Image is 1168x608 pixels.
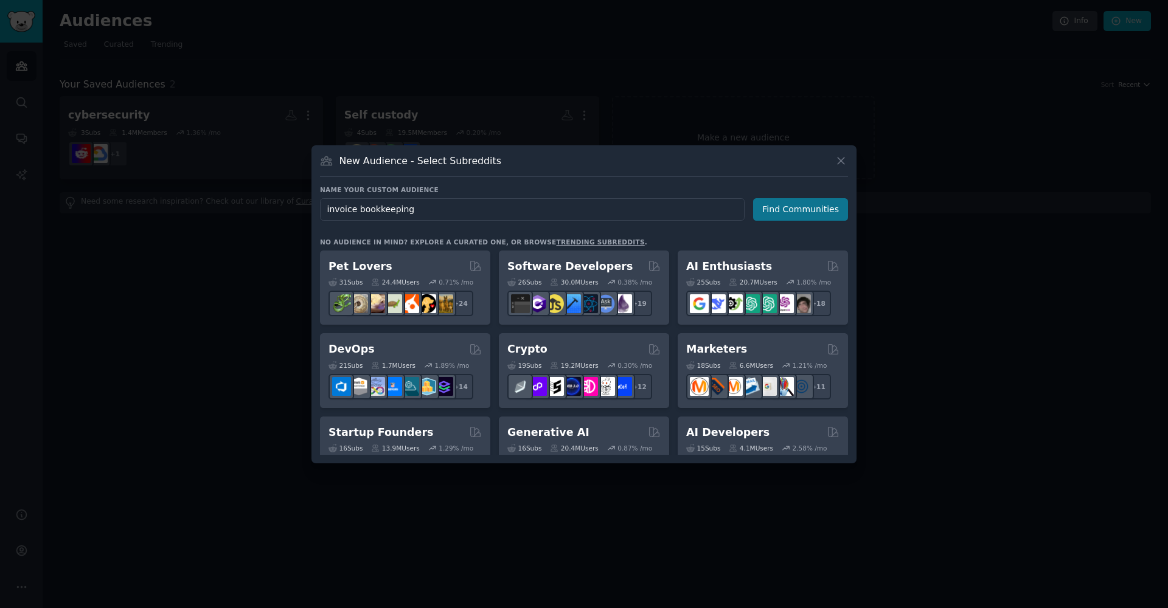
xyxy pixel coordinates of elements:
h2: Startup Founders [328,425,433,440]
div: 30.0M Users [550,278,598,286]
h2: AI Developers [686,425,770,440]
img: content_marketing [690,377,709,396]
img: GoogleGeminiAI [690,294,709,313]
img: ArtificalIntelligence [792,294,811,313]
div: 19 Sub s [507,361,541,370]
div: 0.38 % /mo [617,278,652,286]
img: chatgpt_promptDesign [741,294,760,313]
img: ballpython [349,294,368,313]
div: + 24 [448,291,473,316]
button: Find Communities [753,198,848,221]
img: iOSProgramming [562,294,581,313]
h2: Marketers [686,342,747,357]
div: 1.89 % /mo [435,361,470,370]
div: 0.71 % /mo [439,278,473,286]
div: 1.80 % /mo [796,278,831,286]
div: + 14 [448,374,473,399]
h3: Name your custom audience [320,185,848,194]
div: 18 Sub s [686,361,720,370]
img: AItoolsCatalog [724,294,743,313]
img: DeepSeek [707,294,726,313]
img: MarketingResearch [775,377,794,396]
div: 31 Sub s [328,278,363,286]
img: defi_ [613,377,632,396]
div: 1.29 % /mo [439,444,473,452]
img: defiblockchain [579,377,598,396]
div: 20.7M Users [729,278,777,286]
img: DevOpsLinks [383,377,402,396]
h2: Pet Lovers [328,259,392,274]
img: web3 [562,377,581,396]
img: OnlineMarketing [792,377,811,396]
img: PlatformEngineers [434,377,453,396]
div: 1.21 % /mo [793,361,827,370]
h2: DevOps [328,342,375,357]
div: 19.2M Users [550,361,598,370]
img: bigseo [707,377,726,396]
img: csharp [528,294,547,313]
div: 21 Sub s [328,361,363,370]
img: cockatiel [400,294,419,313]
img: reactnative [579,294,598,313]
h2: AI Enthusiasts [686,259,772,274]
img: AskComputerScience [596,294,615,313]
img: aws_cdk [417,377,436,396]
div: 0.87 % /mo [617,444,652,452]
input: Pick a short name, like "Digital Marketers" or "Movie-Goers" [320,198,745,221]
div: 0.30 % /mo [617,361,652,370]
h2: Crypto [507,342,547,357]
div: 16 Sub s [328,444,363,452]
img: chatgpt_prompts_ [758,294,777,313]
a: trending subreddits [556,238,644,246]
img: Docker_DevOps [366,377,385,396]
img: PetAdvice [417,294,436,313]
img: AWS_Certified_Experts [349,377,368,396]
div: No audience in mind? Explore a curated one, or browse . [320,238,647,246]
div: 20.4M Users [550,444,598,452]
div: + 18 [805,291,831,316]
img: leopardgeckos [366,294,385,313]
h2: Generative AI [507,425,589,440]
img: software [511,294,530,313]
h2: Software Developers [507,259,633,274]
img: learnjavascript [545,294,564,313]
img: CryptoNews [596,377,615,396]
div: 1.7M Users [371,361,415,370]
img: 0xPolygon [528,377,547,396]
div: 26 Sub s [507,278,541,286]
div: 2.58 % /mo [793,444,827,452]
div: 6.6M Users [729,361,773,370]
img: dogbreed [434,294,453,313]
img: elixir [613,294,632,313]
div: 16 Sub s [507,444,541,452]
img: AskMarketing [724,377,743,396]
div: 24.4M Users [371,278,419,286]
div: 4.1M Users [729,444,773,452]
div: 13.9M Users [371,444,419,452]
h3: New Audience - Select Subreddits [339,154,501,167]
div: + 19 [627,291,652,316]
img: OpenAIDev [775,294,794,313]
div: 25 Sub s [686,278,720,286]
img: googleads [758,377,777,396]
img: ethfinance [511,377,530,396]
img: azuredevops [332,377,351,396]
img: turtle [383,294,402,313]
div: + 12 [627,374,652,399]
img: Emailmarketing [741,377,760,396]
div: + 11 [805,374,831,399]
img: ethstaker [545,377,564,396]
div: 15 Sub s [686,444,720,452]
img: platformengineering [400,377,419,396]
img: herpetology [332,294,351,313]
